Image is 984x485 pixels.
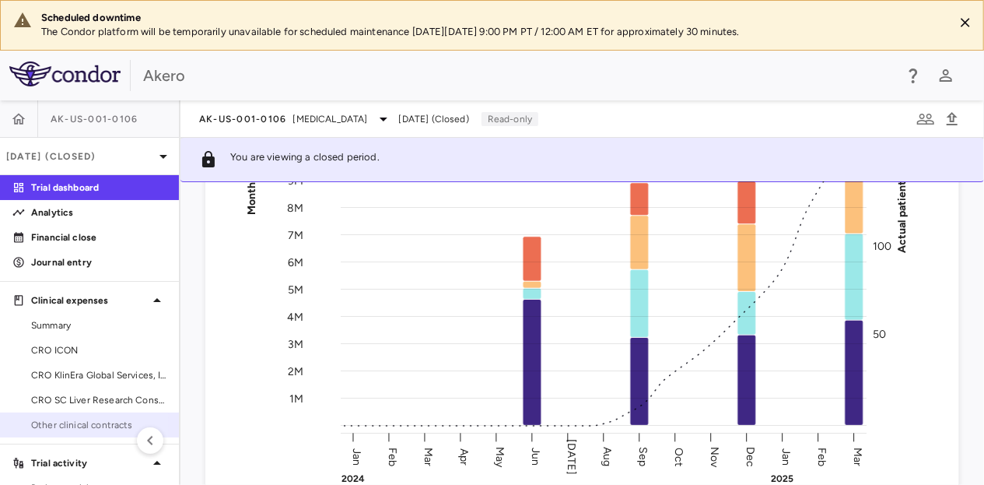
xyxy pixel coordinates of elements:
[287,201,303,214] tspan: 8M
[9,62,121,86] img: logo-full-SnFGN8VE.png
[744,446,757,466] text: Dec
[422,447,435,466] text: Mar
[815,447,828,466] text: Feb
[6,149,154,163] p: [DATE] (Closed)
[31,368,166,382] span: CRO KlinEra Global Services, Inc
[31,393,166,407] span: CRO SC Liver Research Consortium LLC
[708,446,721,467] text: Nov
[350,448,363,465] text: Jan
[31,181,166,195] p: Trial dashboard
[199,113,287,125] span: AK-US-001-0106
[288,283,303,296] tspan: 5M
[457,448,471,465] text: Apr
[31,343,166,357] span: CRO ICON
[31,418,166,432] span: Other clinical contracts
[31,456,148,470] p: Trial activity
[636,447,650,466] text: Sep
[31,293,148,308] p: Clinical expenses
[873,240,891,253] tspan: 100
[341,473,366,484] text: 2024
[51,113,138,125] span: AK-US-001-0106
[601,447,614,466] text: Aug
[288,337,303,350] tspan: 3M
[493,446,506,467] text: May
[873,328,886,341] tspan: 50
[293,112,368,126] span: [MEDICAL_DATA]
[386,447,399,466] text: Feb
[288,255,303,269] tspan: 6M
[289,392,303,405] tspan: 1M
[565,439,578,475] text: [DATE]
[41,11,941,25] div: Scheduled downtime
[288,364,303,378] tspan: 2M
[41,25,941,39] p: The Condor platform will be temporarily unavailable for scheduled maintenance [DATE][DATE] 9:00 P...
[481,112,538,126] p: Read-only
[895,122,909,253] tspan: Actual patient enrollment
[230,150,380,169] p: You are viewing a closed period.
[399,112,469,126] span: [DATE] (Closed)
[851,447,864,466] text: Mar
[245,122,258,215] tspan: Monthly spend ($)
[31,255,166,269] p: Journal entry
[288,228,303,241] tspan: 7M
[31,318,166,332] span: Summary
[529,448,542,466] text: Jun
[31,230,166,244] p: Financial close
[771,473,794,484] text: 2025
[954,11,977,34] button: Close
[287,310,303,323] tspan: 4M
[779,448,793,465] text: Jan
[672,447,685,466] text: Oct
[143,64,894,87] div: Akero
[288,174,303,187] tspan: 9M
[31,206,166,220] p: Analytics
